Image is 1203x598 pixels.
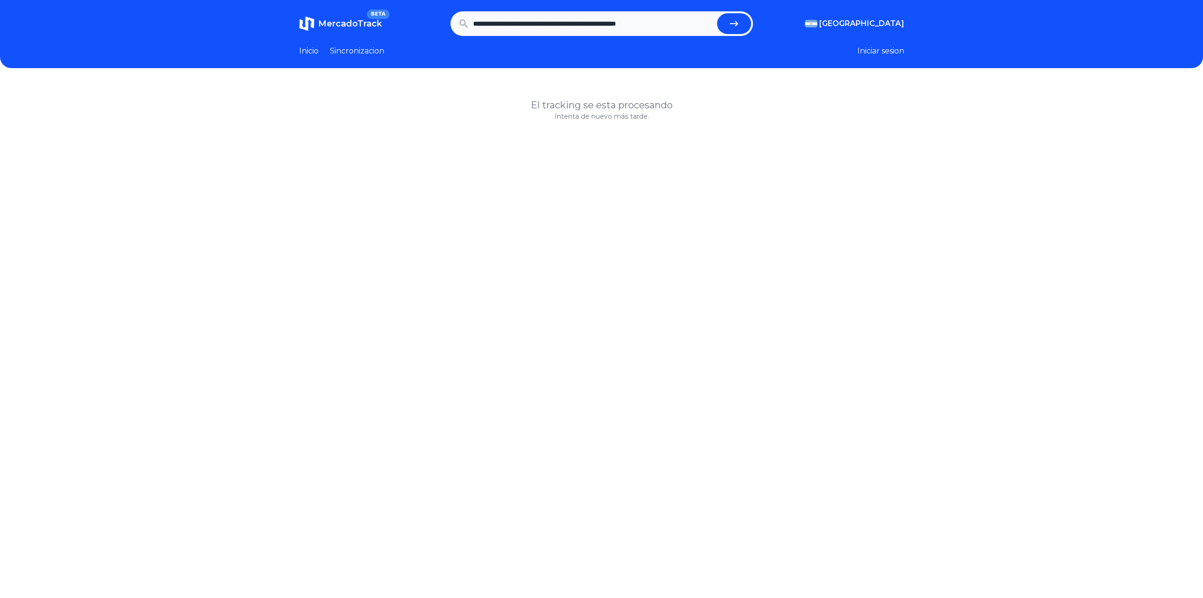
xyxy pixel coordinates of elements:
button: Iniciar sesion [857,45,904,57]
p: Intenta de nuevo más tarde. [299,112,904,121]
span: MercadoTrack [318,18,382,29]
button: [GEOGRAPHIC_DATA] [805,18,904,29]
a: Sincronizacion [330,45,384,57]
h1: El tracking se esta procesando [299,98,904,112]
img: MercadoTrack [299,16,314,31]
a: Inicio [299,45,319,57]
span: BETA [367,9,389,19]
img: Argentina [805,20,817,27]
span: [GEOGRAPHIC_DATA] [819,18,904,29]
a: MercadoTrackBETA [299,16,382,31]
